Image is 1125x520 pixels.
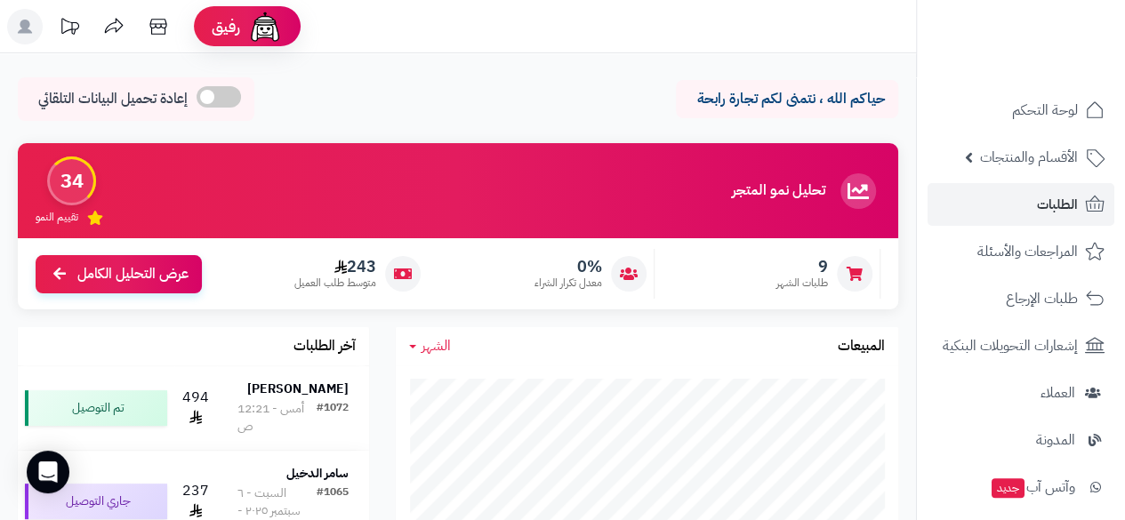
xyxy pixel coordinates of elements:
span: إعادة تحميل البيانات التلقائي [38,89,188,109]
span: الشهر [422,335,451,356]
span: 243 [294,257,376,276]
span: الطلبات [1037,192,1078,217]
a: طلبات الإرجاع [928,277,1114,320]
span: العملاء [1041,380,1075,405]
span: متوسط طلب العميل [294,276,376,291]
span: المراجعات والأسئلة [977,239,1078,264]
span: 9 [776,257,828,276]
span: طلبات الشهر [776,276,828,291]
div: أمس - 12:21 ص [237,400,317,436]
a: العملاء [928,372,1114,414]
a: عرض التحليل الكامل [36,255,202,293]
a: الطلبات [928,183,1114,226]
strong: سامر الدخيل [286,464,349,483]
span: تقييم النمو [36,210,78,225]
a: تحديثات المنصة [47,9,92,49]
span: عرض التحليل الكامل [77,264,189,284]
span: 0% [534,257,602,276]
div: #1072 [317,400,349,436]
td: 494 [174,366,217,450]
span: وآتس آب [990,475,1075,500]
a: وآتس آبجديد [928,466,1114,508]
a: لوحة التحكم [928,89,1114,132]
span: لوحة التحكم [1012,98,1078,123]
span: طلبات الإرجاع [1006,286,1078,311]
span: جديد [992,478,1025,498]
span: المدونة [1036,428,1075,452]
span: إشعارات التحويلات البنكية [943,333,1078,358]
p: حياكم الله ، نتمنى لكم تجارة رابحة [689,89,885,109]
a: المدونة [928,419,1114,461]
div: جاري التوصيل [25,484,167,519]
div: تم التوصيل [25,390,167,426]
span: معدل تكرار الشراء [534,276,602,291]
span: رفيق [212,16,240,37]
img: ai-face.png [247,9,283,44]
a: إشعارات التحويلات البنكية [928,324,1114,367]
a: الشهر [409,336,451,356]
h3: تحليل نمو المتجر [732,183,825,199]
h3: المبيعات [838,339,885,355]
span: الأقسام والمنتجات [980,145,1078,170]
h3: آخر الطلبات [293,339,356,355]
a: المراجعات والأسئلة [928,230,1114,273]
strong: [PERSON_NAME] [247,380,349,398]
div: Open Intercom Messenger [27,451,69,493]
